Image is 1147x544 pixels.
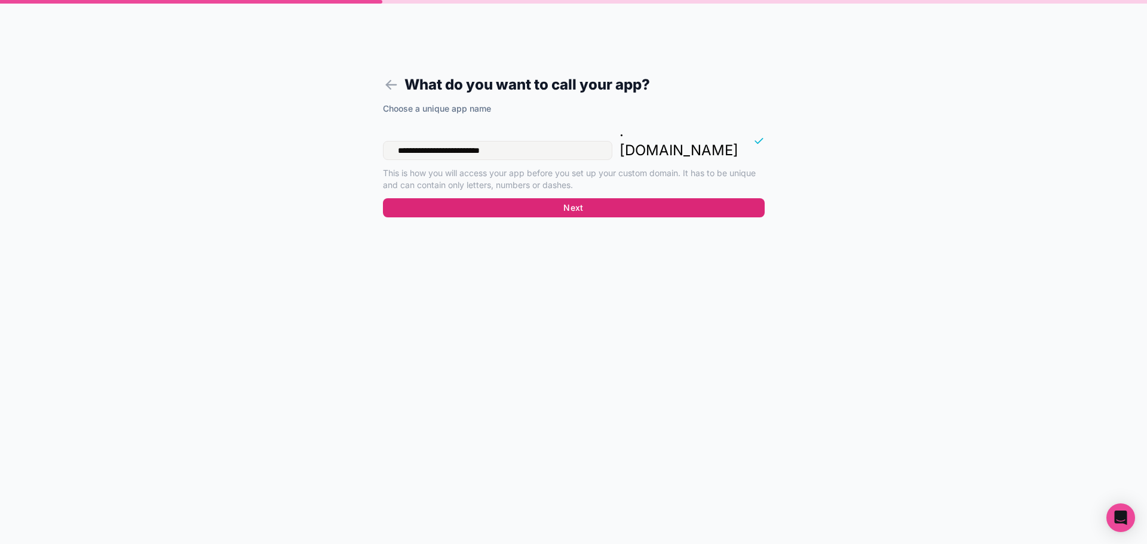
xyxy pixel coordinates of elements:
[619,122,738,160] p: . [DOMAIN_NAME]
[383,198,765,217] button: Next
[1106,503,1135,532] div: Open Intercom Messenger
[383,103,491,115] label: Choose a unique app name
[383,167,765,191] p: This is how you will access your app before you set up your custom domain. It has to be unique an...
[383,74,765,96] h1: What do you want to call your app?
